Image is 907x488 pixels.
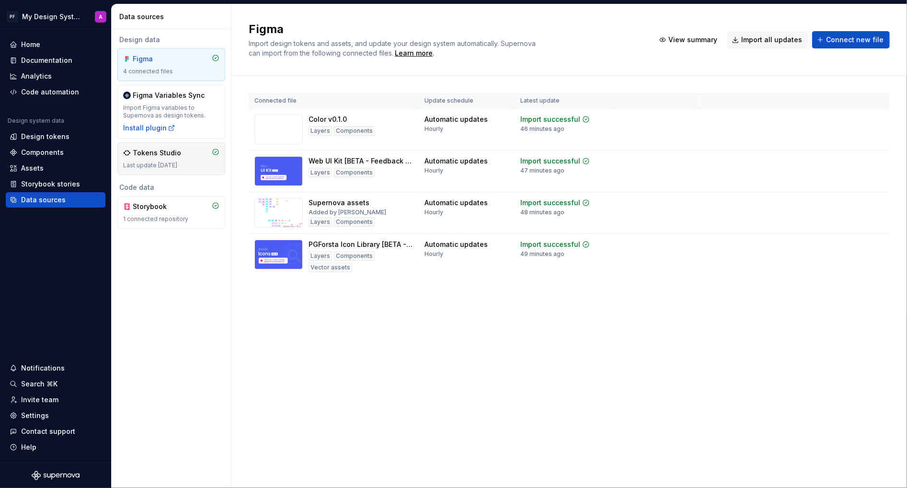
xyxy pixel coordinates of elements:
[21,179,80,189] div: Storybook stories
[425,198,488,208] div: Automatic updates
[119,12,227,22] div: Data sources
[117,183,225,192] div: Code data
[520,250,564,258] div: 49 minutes ago
[21,163,44,173] div: Assets
[6,192,105,208] a: Data sources
[425,250,443,258] div: Hourly
[727,31,808,48] button: Import all updates
[117,35,225,45] div: Design data
[123,104,219,119] div: Import Figma variables to Supernova as design tokens.
[7,11,18,23] div: PF
[21,442,36,452] div: Help
[425,209,443,216] div: Hourly
[6,424,105,439] button: Contact support
[249,22,643,37] h2: Figma
[520,198,580,208] div: Import successful
[21,40,40,49] div: Home
[123,68,219,75] div: 4 connected files
[425,240,488,249] div: Automatic updates
[6,360,105,376] button: Notifications
[21,132,69,141] div: Design tokens
[6,69,105,84] a: Analytics
[123,162,219,169] div: Last update [DATE]
[22,12,83,22] div: My Design System
[21,195,66,205] div: Data sources
[21,379,57,389] div: Search ⌘K
[309,198,369,208] div: Supernova assets
[8,117,64,125] div: Design system data
[21,56,72,65] div: Documentation
[6,129,105,144] a: Design tokens
[309,251,332,261] div: Layers
[123,123,175,133] button: Install plugin
[2,6,109,27] button: PFMy Design SystemA
[334,217,375,227] div: Components
[309,263,352,272] div: Vector assets
[334,168,375,177] div: Components
[21,411,49,420] div: Settings
[117,142,225,175] a: Tokens StudioLast update [DATE]
[21,148,64,157] div: Components
[21,363,65,373] div: Notifications
[520,156,580,166] div: Import successful
[6,84,105,100] a: Code automation
[395,48,433,58] a: Learn more
[520,167,564,174] div: 47 minutes ago
[21,87,79,97] div: Code automation
[32,471,80,480] svg: Supernova Logo
[520,125,564,133] div: 46 minutes ago
[826,35,884,45] span: Connect new file
[309,209,386,216] div: Added by [PERSON_NAME]
[334,126,375,136] div: Components
[6,176,105,192] a: Storybook stories
[425,115,488,124] div: Automatic updates
[515,93,614,109] th: Latest update
[117,48,225,81] a: Figma4 connected files
[6,53,105,68] a: Documentation
[668,35,717,45] span: View summary
[133,54,179,64] div: Figma
[6,408,105,423] a: Settings
[393,50,434,57] span: .
[812,31,890,48] button: Connect new file
[334,251,375,261] div: Components
[309,168,332,177] div: Layers
[309,126,332,136] div: Layers
[21,71,52,81] div: Analytics
[6,440,105,455] button: Help
[309,115,347,124] div: Color v0.1.0
[654,31,723,48] button: View summary
[520,115,580,124] div: Import successful
[249,39,538,57] span: Import design tokens and assets, and update your design system automatically. Supernova can impor...
[99,13,103,21] div: A
[520,209,564,216] div: 48 minutes ago
[133,148,181,158] div: Tokens Studio
[425,156,488,166] div: Automatic updates
[6,376,105,392] button: Search ⌘K
[133,91,205,100] div: Figma Variables Sync
[6,161,105,176] a: Assets
[741,35,802,45] span: Import all updates
[117,85,225,139] a: Figma Variables SyncImport Figma variables to Supernova as design tokens.Install plugin
[6,145,105,160] a: Components
[123,215,219,223] div: 1 connected repository
[425,167,443,174] div: Hourly
[117,196,225,229] a: Storybook1 connected repository
[309,240,413,249] div: PGForsta Icon Library [BETA - Feedback Only]
[133,202,179,211] div: Storybook
[249,93,419,109] th: Connected file
[21,427,75,436] div: Contact support
[21,395,58,405] div: Invite team
[309,156,413,166] div: Web UI Kit [BETA - Feedback Only]
[6,37,105,52] a: Home
[309,217,332,227] div: Layers
[425,125,443,133] div: Hourly
[6,392,105,407] a: Invite team
[419,93,515,109] th: Update schedule
[520,240,580,249] div: Import successful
